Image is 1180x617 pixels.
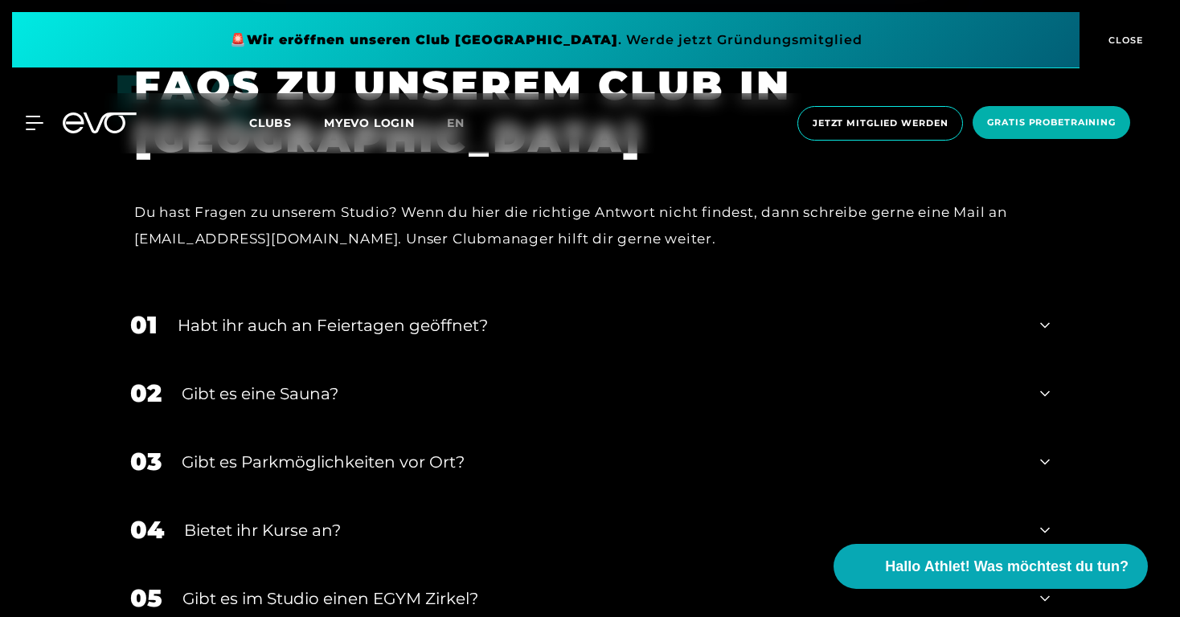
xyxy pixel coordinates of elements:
[249,116,292,130] span: Clubs
[834,544,1148,589] button: Hallo Athlet! Was möchtest du tun?
[1080,12,1168,68] button: CLOSE
[178,313,1020,337] div: Habt ihr auch an Feiertagen geöffnet?
[130,307,158,343] div: 01
[793,106,968,141] a: Jetzt Mitglied werden
[885,556,1129,578] span: Hallo Athlet! Was möchtest du tun?
[182,586,1020,611] div: Gibt es im Studio einen EGYM Zirkel?
[130,443,162,480] div: 03
[447,114,484,133] a: en
[324,116,415,130] a: MYEVO LOGIN
[130,375,162,411] div: 02
[968,106,1135,141] a: Gratis Probetraining
[182,382,1020,406] div: Gibt es eine Sauna?
[987,116,1116,129] span: Gratis Probetraining
[1104,33,1144,47] span: CLOSE
[130,580,162,616] div: 05
[184,518,1020,542] div: Bietet ihr Kurse an?
[182,450,1020,474] div: Gibt es Parkmöglichkeiten vor Ort?
[813,116,948,130] span: Jetzt Mitglied werden
[447,116,465,130] span: en
[134,199,1026,251] div: Du hast Fragen zu unserem Studio? Wenn du hier die richtige Antwort nicht findest, dann schreibe ...
[130,512,164,548] div: 04
[249,115,324,130] a: Clubs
